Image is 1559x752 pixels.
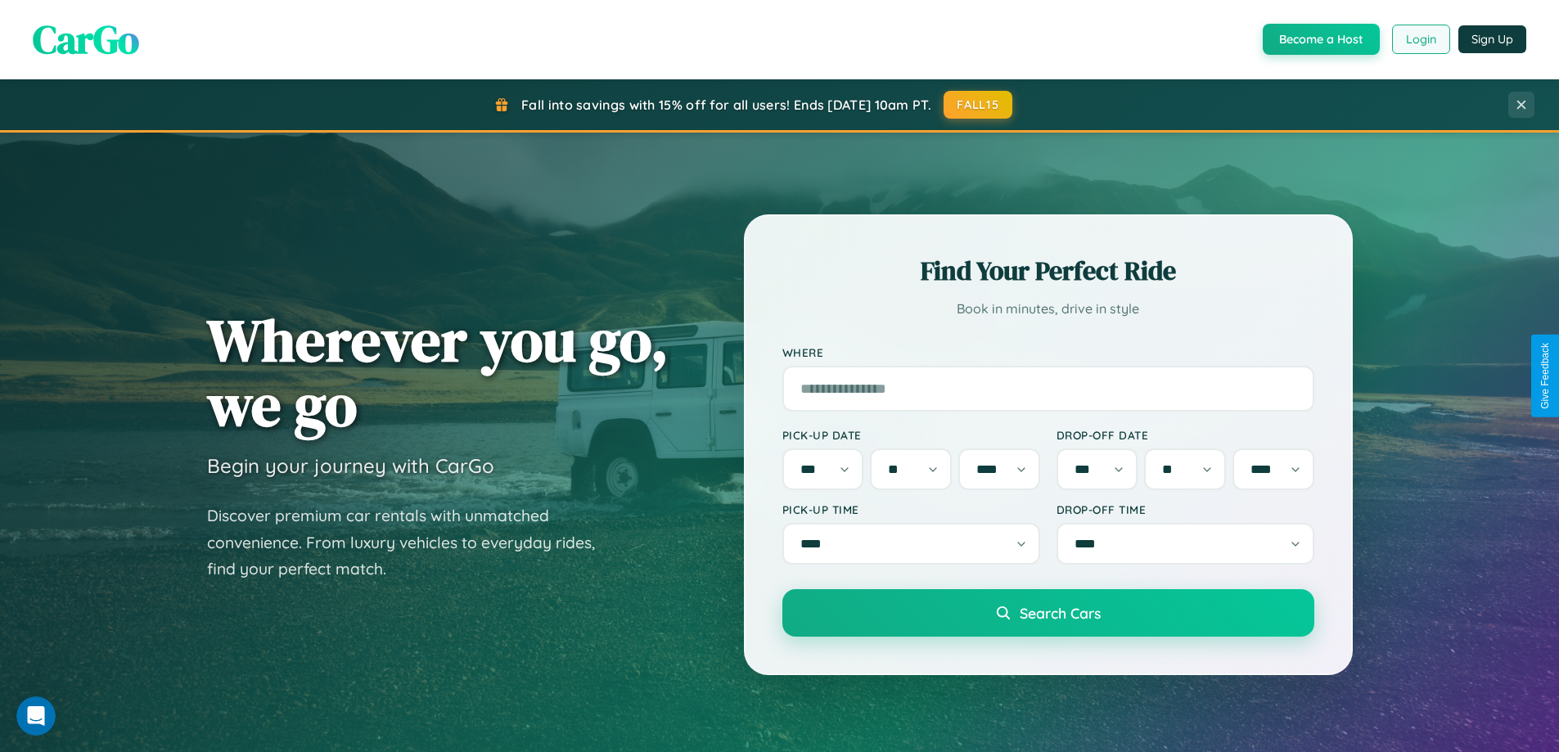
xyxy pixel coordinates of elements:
span: CarGo [33,12,139,66]
p: Book in minutes, drive in style [782,297,1314,321]
h2: Find Your Perfect Ride [782,253,1314,289]
span: Fall into savings with 15% off for all users! Ends [DATE] 10am PT. [521,97,931,113]
p: Discover premium car rentals with unmatched convenience. From luxury vehicles to everyday rides, ... [207,502,616,583]
span: Search Cars [1020,604,1101,622]
button: FALL15 [944,91,1012,119]
button: Sign Up [1458,25,1526,53]
label: Where [782,345,1314,359]
label: Drop-off Date [1057,428,1314,442]
h3: Begin your journey with CarGo [207,453,494,478]
h1: Wherever you go, we go [207,308,669,437]
label: Pick-up Time [782,502,1040,516]
label: Drop-off Time [1057,502,1314,516]
div: Give Feedback [1539,343,1551,409]
button: Login [1392,25,1450,54]
label: Pick-up Date [782,428,1040,442]
button: Search Cars [782,589,1314,637]
iframe: Intercom live chat [16,696,56,736]
button: Become a Host [1263,24,1380,55]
